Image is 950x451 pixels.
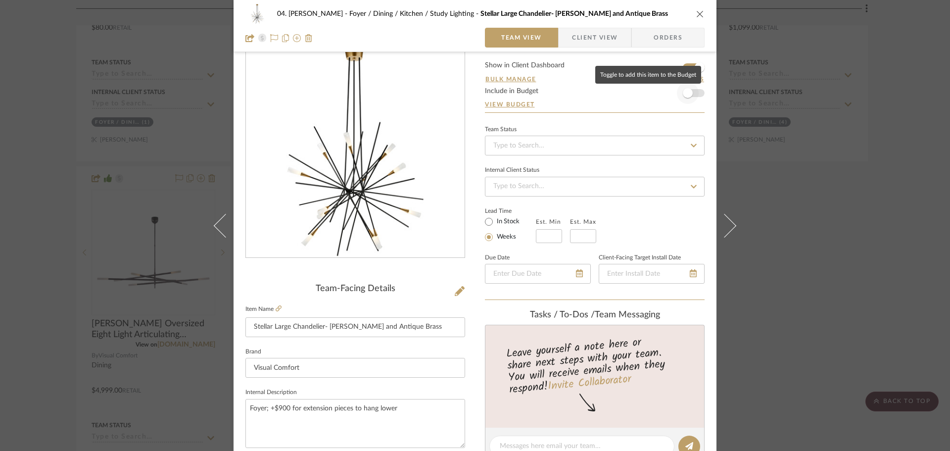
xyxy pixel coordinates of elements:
img: 7135f3e7-2884-404f-9ad2-b57ce8bfc1db_48x40.jpg [245,4,269,24]
img: 7135f3e7-2884-404f-9ad2-b57ce8bfc1db_436x436.jpg [248,43,463,258]
label: Due Date [485,255,510,260]
div: 0 [246,43,465,258]
button: Dashboard Settings [623,75,705,84]
mat-radio-group: Select item type [485,215,536,243]
input: Enter Due Date [485,264,591,284]
span: Tasks / To-Dos / [530,310,595,319]
img: Remove from project [305,34,313,42]
label: Client-Facing Target Install Date [599,255,681,260]
a: View Budget [485,100,705,108]
span: Orders [643,28,693,48]
input: Enter Install Date [599,264,705,284]
label: Est. Min [536,218,561,225]
span: Stellar Large Chandelier- [PERSON_NAME] and Antique Brass [480,10,668,17]
label: Weeks [495,233,516,242]
div: team Messaging [485,310,705,321]
button: close [696,9,705,18]
div: Team-Facing Details [245,284,465,295]
input: Enter Item Name [245,317,465,337]
input: Enter Brand [245,358,465,378]
label: Item Name [245,305,282,313]
label: Lead Time [485,206,536,215]
div: Internal Client Status [485,168,539,173]
label: In Stock [495,217,520,226]
input: Type to Search… [485,136,705,155]
span: Foyer / Dining / Kitchen / Study Lighting [349,10,480,17]
label: Est. Max [570,218,596,225]
span: 04. [PERSON_NAME] [277,10,349,17]
label: Brand [245,350,261,354]
div: Leave yourself a note here or share next steps with your team. You will receive emails when they ... [484,332,706,398]
a: Invite Collaborator [547,371,632,396]
span: Team View [501,28,542,48]
span: Client View [572,28,617,48]
button: Bulk Manage [485,75,537,84]
label: Internal Description [245,390,297,395]
div: Team Status [485,127,517,132]
input: Type to Search… [485,177,705,197]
